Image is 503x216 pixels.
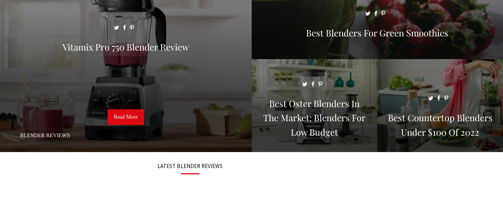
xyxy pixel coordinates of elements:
[252,143,378,151] a: Best Oster Blenders in the Market: Blenders for Low Budget
[108,109,144,125] a: Read More
[20,132,70,138] a: Blender Reviews
[38,163,343,169] h3: LATEST BLENDER REVIEWS
[377,143,503,151] a: Best Countertop Blenders Under $100 of 2022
